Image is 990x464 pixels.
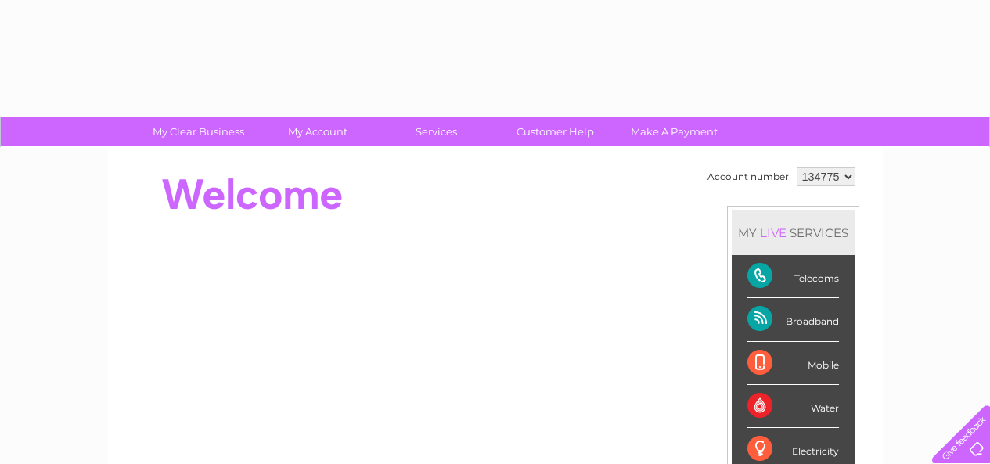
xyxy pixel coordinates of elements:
a: My Account [253,117,382,146]
div: MY SERVICES [732,210,855,255]
div: Mobile [747,342,839,385]
a: My Clear Business [134,117,263,146]
div: Broadband [747,298,839,341]
div: Water [747,385,839,428]
div: LIVE [757,225,790,240]
a: Services [372,117,501,146]
a: Customer Help [491,117,620,146]
div: Telecoms [747,255,839,298]
a: Make A Payment [610,117,739,146]
td: Account number [704,164,793,190]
